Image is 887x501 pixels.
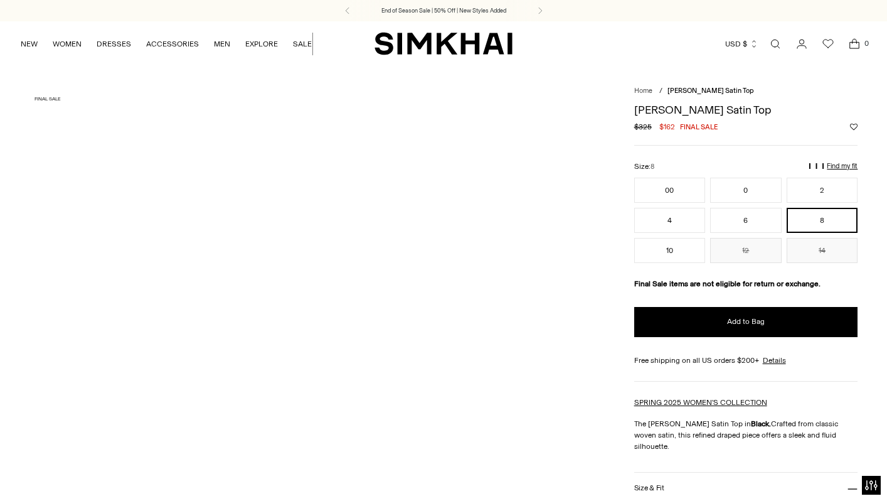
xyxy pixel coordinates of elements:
a: MEN [214,30,230,58]
a: WOMEN [53,30,82,58]
strong: Black. [751,419,771,428]
button: Add to Bag [634,307,858,337]
button: 8 [787,208,858,233]
a: ACCESSORIES [146,30,199,58]
a: Wishlist [815,31,841,57]
button: 2 [787,178,858,203]
a: Open cart modal [842,31,867,57]
nav: breadcrumbs [634,86,858,97]
button: 10 [634,238,706,263]
a: SIMKHAI [374,31,513,56]
button: 4 [634,208,706,233]
span: [PERSON_NAME] Satin Top [667,87,754,95]
button: 0 [710,178,782,203]
button: 12 [710,238,782,263]
div: / [659,86,662,97]
button: Add to Wishlist [850,123,858,131]
h3: Size & Fit [634,484,664,492]
h1: [PERSON_NAME] Satin Top [634,104,858,116]
a: NEW [21,30,38,58]
a: DRESSES [97,30,131,58]
button: 6 [710,208,782,233]
a: Go to the account page [789,31,814,57]
span: $162 [659,121,675,132]
button: 00 [634,178,706,203]
label: Size: [634,161,654,173]
p: The [PERSON_NAME] Satin Top in Crafted from classic woven satin, this refined draped piece offers... [634,418,858,452]
a: EXPLORE [245,30,278,58]
a: Details [763,355,786,366]
span: Add to Bag [727,316,765,327]
button: 14 [787,238,858,263]
a: Open search modal [763,31,788,57]
strong: Final Sale items are not eligible for return or exchange. [634,279,821,288]
s: $325 [634,121,652,132]
div: Free shipping on all US orders $200+ [634,355,858,366]
button: USD $ [725,30,758,58]
span: 0 [861,38,872,49]
a: SPRING 2025 WOMEN'S COLLECTION [634,398,767,407]
span: 8 [651,163,654,171]
a: SALE [293,30,312,58]
a: Home [634,87,652,95]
